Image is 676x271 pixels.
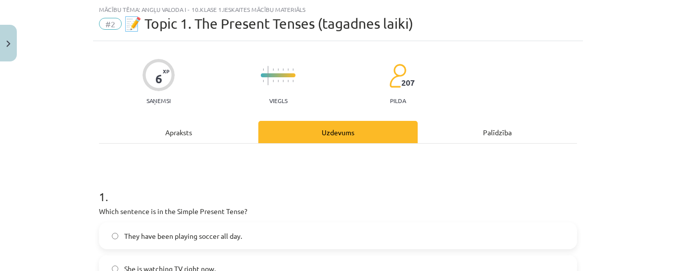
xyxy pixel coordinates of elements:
img: icon-short-line-57e1e144782c952c97e751825c79c345078a6d821885a25fce030b3d8c18986b.svg [278,80,279,82]
p: Which sentence is in the Simple Present Tense? [99,206,577,217]
img: icon-long-line-d9ea69661e0d244f92f715978eff75569469978d946b2353a9bb055b3ed8787d.svg [268,66,269,85]
span: 207 [401,78,415,87]
img: icon-short-line-57e1e144782c952c97e751825c79c345078a6d821885a25fce030b3d8c18986b.svg [283,80,284,82]
span: XP [163,68,169,74]
img: icon-short-line-57e1e144782c952c97e751825c79c345078a6d821885a25fce030b3d8c18986b.svg [273,68,274,71]
img: students-c634bb4e5e11cddfef0936a35e636f08e4e9abd3cc4e673bd6f9a4125e45ecb1.svg [389,63,406,88]
div: Apraksts [99,121,258,143]
img: icon-short-line-57e1e144782c952c97e751825c79c345078a6d821885a25fce030b3d8c18986b.svg [263,68,264,71]
img: icon-short-line-57e1e144782c952c97e751825c79c345078a6d821885a25fce030b3d8c18986b.svg [288,80,289,82]
img: icon-short-line-57e1e144782c952c97e751825c79c345078a6d821885a25fce030b3d8c18986b.svg [278,68,279,71]
p: Saņemsi [143,97,175,104]
img: icon-short-line-57e1e144782c952c97e751825c79c345078a6d821885a25fce030b3d8c18986b.svg [273,80,274,82]
img: icon-close-lesson-0947bae3869378f0d4975bcd49f059093ad1ed9edebbc8119c70593378902aed.svg [6,41,10,47]
h1: 1 . [99,172,577,203]
img: icon-short-line-57e1e144782c952c97e751825c79c345078a6d821885a25fce030b3d8c18986b.svg [288,68,289,71]
img: icon-short-line-57e1e144782c952c97e751825c79c345078a6d821885a25fce030b3d8c18986b.svg [283,68,284,71]
span: They have been playing soccer all day. [124,231,242,241]
div: Palīdzība [418,121,577,143]
p: Viegls [269,97,288,104]
img: icon-short-line-57e1e144782c952c97e751825c79c345078a6d821885a25fce030b3d8c18986b.svg [292,68,293,71]
div: Mācību tēma: Angļu valoda i - 10.klase 1.ieskaites mācību materiāls [99,6,577,13]
img: icon-short-line-57e1e144782c952c97e751825c79c345078a6d821885a25fce030b3d8c18986b.svg [292,80,293,82]
input: They have been playing soccer all day. [112,233,118,239]
div: Uzdevums [258,121,418,143]
p: pilda [390,97,406,104]
div: 6 [155,72,162,86]
span: #2 [99,18,122,30]
span: 📝 Topic 1. The Present Tenses (tagadnes laiki) [124,15,413,32]
img: icon-short-line-57e1e144782c952c97e751825c79c345078a6d821885a25fce030b3d8c18986b.svg [263,80,264,82]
